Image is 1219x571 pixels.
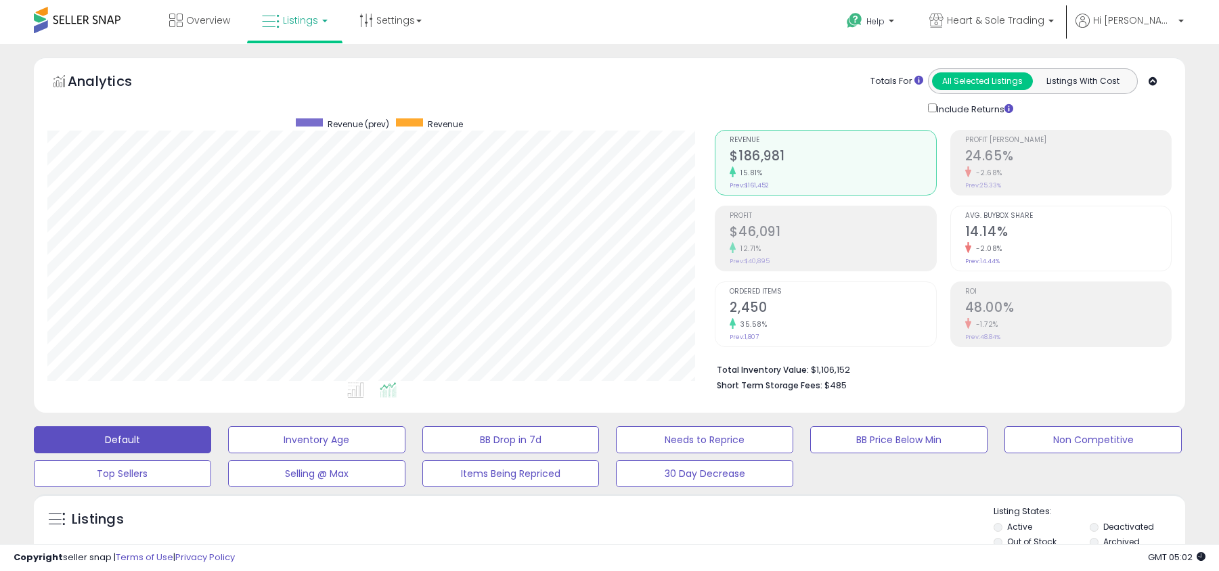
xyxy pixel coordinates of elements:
[971,244,1002,254] small: -2.08%
[1076,14,1184,44] a: Hi [PERSON_NAME]
[866,16,885,27] span: Help
[1004,426,1182,453] button: Non Competitive
[965,257,1000,265] small: Prev: 14.44%
[870,75,923,88] div: Totals For
[918,101,1029,116] div: Include Returns
[836,2,908,44] a: Help
[228,460,405,487] button: Selling @ Max
[730,333,759,341] small: Prev: 1,807
[68,72,158,94] h5: Analytics
[186,14,230,27] span: Overview
[730,181,769,189] small: Prev: $161,452
[824,379,847,392] span: $485
[947,14,1044,27] span: Heart & Sole Trading
[717,364,809,375] b: Total Inventory Value:
[965,224,1171,242] h2: 14.14%
[971,319,998,329] small: -1.72%
[730,288,935,296] span: Ordered Items
[1007,521,1032,532] label: Active
[971,168,1002,178] small: -2.68%
[422,426,600,453] button: BB Drop in 7d
[422,460,600,487] button: Items Being Repriced
[34,460,211,487] button: Top Sellers
[14,551,235,564] div: seller snap | |
[1093,14,1174,27] span: Hi [PERSON_NAME]
[428,118,463,130] span: Revenue
[328,118,389,130] span: Revenue (prev)
[736,244,761,254] small: 12.71%
[736,319,767,329] small: 35.58%
[34,426,211,453] button: Default
[846,12,863,29] i: Get Help
[730,212,935,220] span: Profit
[14,551,63,564] strong: Copyright
[965,288,1171,296] span: ROI
[965,300,1171,318] h2: 48.00%
[1032,72,1133,90] button: Listings With Cost
[228,426,405,453] button: Inventory Age
[730,300,935,318] h2: 2,450
[736,168,762,178] small: 15.81%
[717,361,1161,377] li: $1,106,152
[717,380,822,391] b: Short Term Storage Fees:
[175,551,235,564] a: Privacy Policy
[965,212,1171,220] span: Avg. Buybox Share
[1103,521,1154,532] label: Deactivated
[965,333,1000,341] small: Prev: 48.84%
[283,14,318,27] span: Listings
[72,510,124,529] h5: Listings
[730,137,935,144] span: Revenue
[810,426,988,453] button: BB Price Below Min
[965,148,1171,166] h2: 24.65%
[116,551,173,564] a: Terms of Use
[616,460,793,487] button: 30 Day Decrease
[965,181,1001,189] small: Prev: 25.33%
[932,72,1033,90] button: All Selected Listings
[730,257,770,265] small: Prev: $40,895
[1148,551,1205,564] span: 2025-08-12 05:02 GMT
[616,426,793,453] button: Needs to Reprice
[994,505,1185,518] p: Listing States:
[730,224,935,242] h2: $46,091
[965,137,1171,144] span: Profit [PERSON_NAME]
[730,148,935,166] h2: $186,981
